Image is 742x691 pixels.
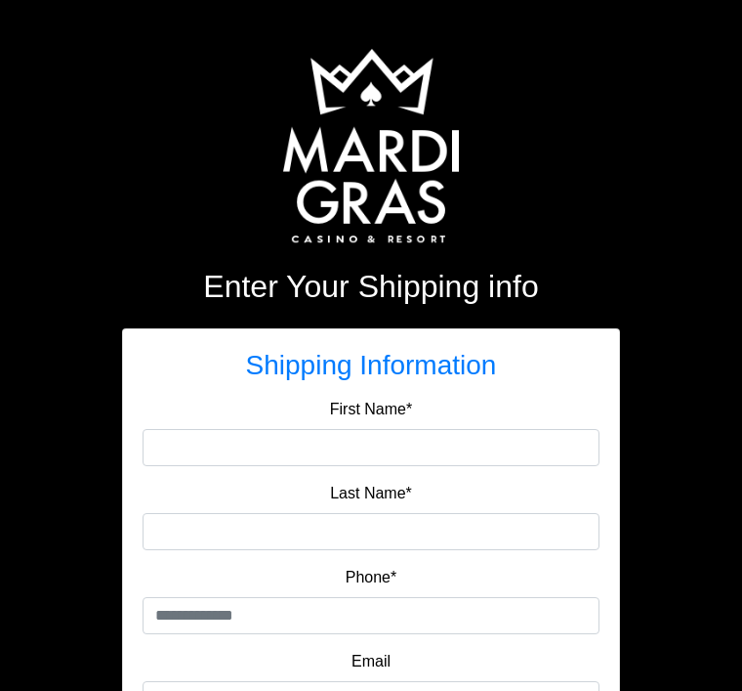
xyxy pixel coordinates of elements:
img: Logo [283,49,460,244]
h2: Enter Your Shipping info [122,268,620,305]
h3: Shipping Information [143,349,599,382]
label: First Name* [330,398,412,421]
label: Phone* [346,566,397,589]
label: Last Name* [330,482,412,505]
label: Email [351,650,391,673]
